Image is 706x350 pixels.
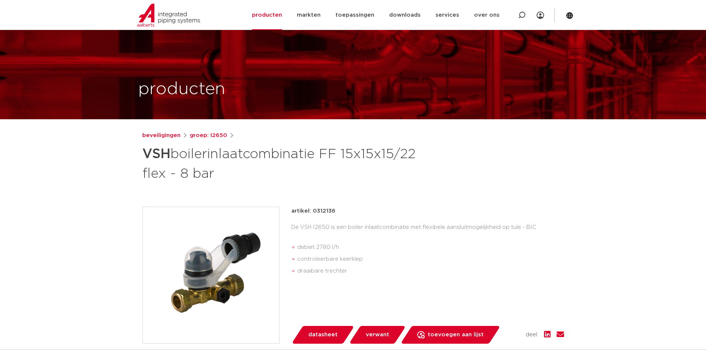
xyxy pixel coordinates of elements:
li: draaibare trechter [297,265,564,277]
a: verwant [349,326,406,344]
img: Product Image for VSH boilerinlaatcombinatie FF 15x15x15/22 flex - 8 bar [143,207,279,343]
h1: producten [138,77,225,101]
p: artikel: 0312136 [291,207,335,216]
a: beveiligingen [142,131,180,140]
li: debiet 2780 l/h [297,241,564,253]
span: verwant [366,329,389,341]
strong: VSH [142,147,170,161]
a: datasheet [291,326,354,344]
span: datasheet [308,329,338,341]
span: deel: [526,330,538,339]
li: controleerbare keerklep [297,253,564,265]
span: toevoegen aan lijst [428,329,484,341]
div: De VSH I2650 is een boiler inlaatcombinatie met flexibele aansluitmogelijkheid op tule - BIC [291,221,564,280]
h1: boilerinlaatcombinatie FF 15x15x15/22 flex - 8 bar [142,143,421,183]
a: groep: I2650 [190,131,227,140]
